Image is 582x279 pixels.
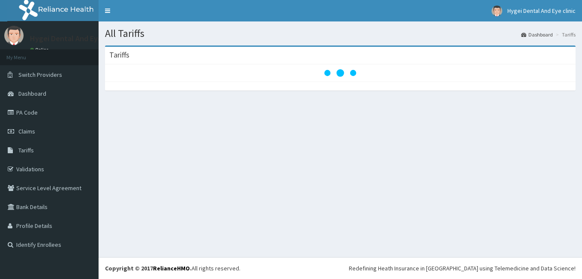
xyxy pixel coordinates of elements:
[4,26,24,45] img: User Image
[99,257,582,279] footer: All rights reserved.
[18,71,62,79] span: Switch Providers
[105,28,576,39] h1: All Tariffs
[323,56,357,90] svg: audio-loading
[554,31,576,38] li: Tariffs
[18,127,35,135] span: Claims
[153,264,190,272] a: RelianceHMO
[349,264,576,273] div: Redefining Heath Insurance in [GEOGRAPHIC_DATA] using Telemedicine and Data Science!
[18,90,46,97] span: Dashboard
[109,51,129,59] h3: Tariffs
[507,7,576,15] span: Hygei Dental And Eye clinic
[30,47,51,53] a: Online
[105,264,192,272] strong: Copyright © 2017 .
[492,6,502,16] img: User Image
[18,146,34,154] span: Tariffs
[30,35,121,42] p: Hygei Dental And Eye clinic
[521,31,553,38] a: Dashboard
